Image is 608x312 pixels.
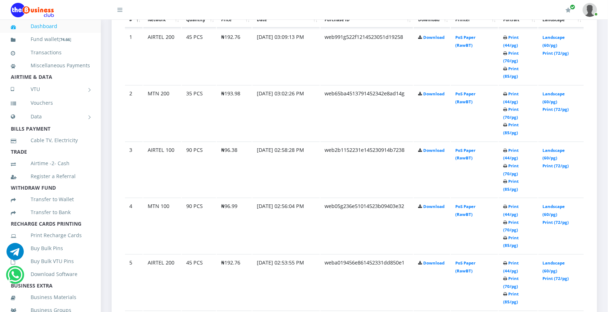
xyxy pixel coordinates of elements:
[182,28,216,84] td: 45 PCS
[503,148,519,161] a: Print (44/pg)
[11,155,90,172] a: Airtime -2- Cash
[543,35,565,48] a: Landscape (60/pg)
[321,141,413,197] td: web2b1152231e145230914b7238
[11,3,54,17] img: Logo
[543,204,565,217] a: Landscape (60/pg)
[321,28,413,84] td: web991g522f1214523051d19258
[11,240,90,257] a: Buy Bulk Pins
[423,91,444,96] a: Download
[217,28,252,84] td: ₦192.76
[503,220,519,233] a: Print (70/pg)
[503,291,519,304] a: Print (85/pg)
[321,198,413,253] td: web05g236e51014523b09403e32
[503,204,519,217] a: Print (44/pg)
[11,44,90,61] a: Transactions
[59,37,71,42] small: [ ]
[503,107,519,120] a: Print (70/pg)
[503,260,519,273] a: Print (44/pg)
[143,198,181,253] td: MTN 100
[543,91,565,104] a: Landscape (60/pg)
[252,141,320,197] td: [DATE] 02:58:28 PM
[503,276,519,289] a: Print (70/pg)
[11,57,90,74] a: Miscellaneous Payments
[182,254,216,310] td: 45 PCS
[503,50,519,64] a: Print (70/pg)
[503,178,519,192] a: Print (85/pg)
[423,35,444,40] a: Download
[321,254,413,310] td: weba019456e861452331dd850e1
[543,107,569,112] a: Print (72/pg)
[8,272,22,284] a: Chat for support
[455,204,475,217] a: PoS Paper (RawBT)
[11,227,90,244] a: Print Recharge Cards
[217,254,252,310] td: ₦192.76
[125,254,143,310] td: 5
[182,141,216,197] td: 90 PCS
[543,50,569,56] a: Print (72/pg)
[321,85,413,141] td: web65ba4513791452342e8ad14g
[143,85,181,141] td: MTN 200
[543,148,565,161] a: Landscape (60/pg)
[503,163,519,176] a: Print (70/pg)
[125,198,143,253] td: 4
[125,85,143,141] td: 2
[455,35,475,48] a: PoS Paper (RawBT)
[543,220,569,225] a: Print (72/pg)
[11,204,90,221] a: Transfer to Bank
[125,141,143,197] td: 3
[60,37,70,42] b: 74.66
[503,235,519,248] a: Print (85/pg)
[570,4,576,10] span: Renew/Upgrade Subscription
[182,85,216,141] td: 35 PCS
[143,141,181,197] td: AIRTEL 100
[423,204,444,209] a: Download
[217,85,252,141] td: ₦193.98
[503,122,519,135] a: Print (85/pg)
[543,260,565,273] a: Landscape (60/pg)
[455,148,475,161] a: PoS Paper (RawBT)
[11,95,90,111] a: Vouchers
[503,91,519,104] a: Print (44/pg)
[583,3,597,17] img: User
[252,28,320,84] td: [DATE] 03:09:13 PM
[566,7,571,13] i: Renew/Upgrade Subscription
[143,28,181,84] td: AIRTEL 200
[455,260,475,273] a: PoS Paper (RawBT)
[455,91,475,104] a: PoS Paper (RawBT)
[217,198,252,253] td: ₦96.99
[182,198,216,253] td: 90 PCS
[11,191,90,208] a: Transfer to Wallet
[543,163,569,168] a: Print (72/pg)
[6,248,24,260] a: Chat for support
[11,31,90,48] a: Fund wallet[74.66]
[252,198,320,253] td: [DATE] 02:56:04 PM
[503,66,519,79] a: Print (85/pg)
[125,28,143,84] td: 1
[11,266,90,282] a: Download Software
[11,253,90,270] a: Buy Bulk VTU Pins
[423,260,444,266] a: Download
[11,132,90,149] a: Cable TV, Electricity
[11,289,90,306] a: Business Materials
[11,108,90,126] a: Data
[252,254,320,310] td: [DATE] 02:53:55 PM
[503,35,519,48] a: Print (44/pg)
[11,18,90,35] a: Dashboard
[11,168,90,185] a: Register a Referral
[217,141,252,197] td: ₦96.38
[423,148,444,153] a: Download
[543,276,569,281] a: Print (72/pg)
[252,85,320,141] td: [DATE] 03:02:26 PM
[143,254,181,310] td: AIRTEL 200
[11,80,90,98] a: VTU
